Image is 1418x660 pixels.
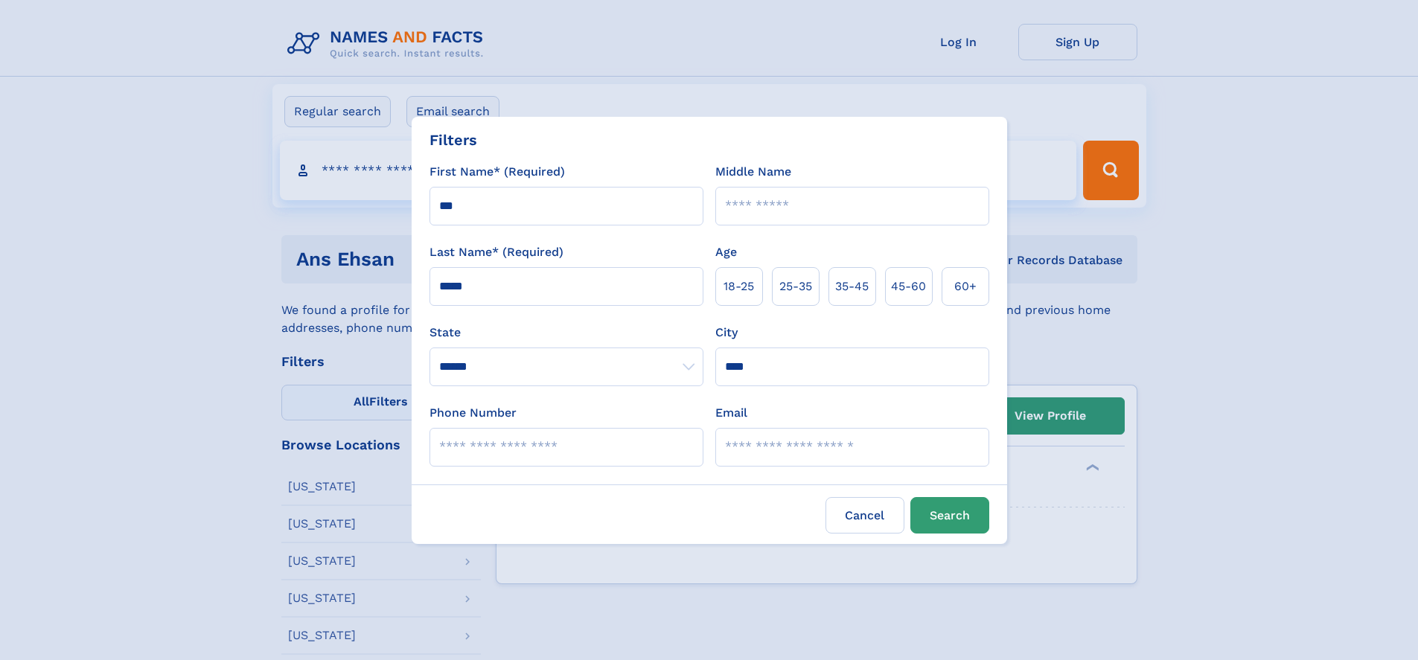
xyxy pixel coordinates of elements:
[429,129,477,151] div: Filters
[835,278,869,295] span: 35‑45
[429,324,703,342] label: State
[715,243,737,261] label: Age
[779,278,812,295] span: 25‑35
[429,243,563,261] label: Last Name* (Required)
[825,497,904,534] label: Cancel
[891,278,926,295] span: 45‑60
[715,163,791,181] label: Middle Name
[715,404,747,422] label: Email
[715,324,738,342] label: City
[429,404,517,422] label: Phone Number
[429,163,565,181] label: First Name* (Required)
[910,497,989,534] button: Search
[954,278,977,295] span: 60+
[724,278,754,295] span: 18‑25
